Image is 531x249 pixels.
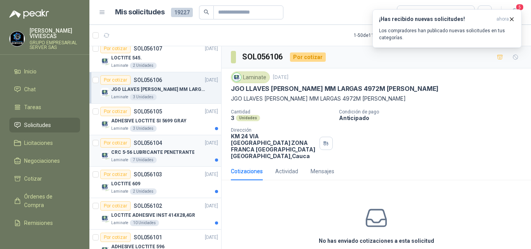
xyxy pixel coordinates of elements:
[111,54,142,62] p: LOCTITE 545.
[111,157,128,163] p: Laminate
[100,44,131,53] div: Por cotizar
[311,167,334,176] div: Mensajes
[205,108,218,115] p: [DATE]
[9,136,80,150] a: Licitaciones
[111,125,128,132] p: Laminate
[9,171,80,186] a: Cotizar
[9,118,80,132] a: Solicitudes
[508,5,522,19] button: 5
[130,188,157,195] div: 2 Unidades
[130,94,157,100] div: 3 Unidades
[242,51,284,63] h3: SOL056106
[100,75,131,85] div: Por cotizar
[231,167,263,176] div: Cotizaciones
[24,139,53,147] span: Licitaciones
[100,214,110,223] img: Company Logo
[111,63,128,69] p: Laminate
[290,52,326,62] div: Por cotizar
[9,64,80,79] a: Inicio
[9,100,80,115] a: Tareas
[89,41,221,72] a: Por cotizarSOL056107[DATE] Company LogoLOCTITE 545.Laminate2 Unidades
[100,182,110,192] img: Company Logo
[24,157,60,165] span: Negociaciones
[130,220,159,226] div: 10 Unidades
[319,237,434,245] h3: No has enviado cotizaciones a esta solicitud
[9,82,80,97] a: Chat
[231,127,316,133] p: Dirección
[111,94,128,100] p: Laminate
[100,201,131,211] div: Por cotizar
[231,109,333,115] p: Cantidad
[379,16,493,23] h3: ¡Has recibido nuevas solicitudes!
[24,192,73,209] span: Órdenes de Compra
[273,74,288,81] p: [DATE]
[231,133,316,159] p: KM 24 VIA [GEOGRAPHIC_DATA] ZONA FRANCA [GEOGRAPHIC_DATA] [GEOGRAPHIC_DATA] , Cauca
[9,189,80,212] a: Órdenes de Compra
[115,7,165,18] h1: Mis solicitudes
[496,16,509,23] span: ahora
[111,188,128,195] p: Laminate
[134,109,162,114] p: SOL056105
[24,67,37,76] span: Inicio
[204,9,209,15] span: search
[24,121,51,129] span: Solicitudes
[100,107,131,116] div: Por cotizar
[100,56,110,66] img: Company Logo
[10,31,24,46] img: Company Logo
[111,180,140,188] p: LOCTITE 609
[379,27,515,41] p: Los compradores han publicado nuevas solicitudes en tus categorías.
[9,153,80,168] a: Negociaciones
[339,109,528,115] p: Condición de pago
[100,138,131,148] div: Por cotizar
[231,71,270,83] div: Laminate
[402,8,418,17] div: Todas
[100,119,110,129] img: Company Logo
[130,125,157,132] div: 3 Unidades
[24,174,42,183] span: Cotizar
[9,9,49,19] img: Logo peakr
[134,172,162,177] p: SOL056103
[89,198,221,230] a: Por cotizarSOL056102[DATE] Company LogoLOCTITE ADHESIVE INST 414X28,4GRLaminate10 Unidades
[24,85,36,94] span: Chat
[354,29,407,42] div: 1 - 50 de 11306
[130,63,157,69] div: 2 Unidades
[205,45,218,52] p: [DATE]
[111,117,187,125] p: ADHESIVE LOCTITE SI 5699 GRAY
[111,220,128,226] p: Laminate
[231,85,438,93] p: JGO LLAVES [PERSON_NAME] MM LARGAS 4972M [PERSON_NAME]
[205,77,218,84] p: [DATE]
[231,94,522,103] p: JGO LLAVES [PERSON_NAME] MM LARGAS 4972M [PERSON_NAME]
[24,219,53,227] span: Remisiones
[134,203,162,209] p: SOL056102
[100,151,110,160] img: Company Logo
[9,216,80,230] a: Remisiones
[89,135,221,167] a: Por cotizarSOL056104[DATE] Company LogoCRC 5-56 LUBRICANTE PENETRANTELaminate7 Unidades
[30,28,80,39] p: [PERSON_NAME] VIVIESCAS
[205,171,218,178] p: [DATE]
[339,115,528,121] p: Anticipado
[232,73,241,82] img: Company Logo
[30,40,80,50] p: GRUPO EMPRESARIAL SERVER SAS
[372,9,522,48] button: ¡Has recibido nuevas solicitudes!ahora Los compradores han publicado nuevas solicitudes en tus ca...
[89,72,221,104] a: Por cotizarSOL056106[DATE] Company LogoJGO LLAVES [PERSON_NAME] MM LARGAS 4972M [PERSON_NAME]Lami...
[134,46,162,51] p: SOL056107
[134,140,162,146] p: SOL056104
[89,104,221,135] a: Por cotizarSOL056105[DATE] Company LogoADHESIVE LOCTITE SI 5699 GRAYLaminate3 Unidades
[111,86,208,93] p: JGO LLAVES [PERSON_NAME] MM LARGAS 4972M [PERSON_NAME]
[205,139,218,147] p: [DATE]
[205,202,218,210] p: [DATE]
[130,157,157,163] div: 7 Unidades
[134,77,162,83] p: SOL056106
[171,8,193,17] span: 19227
[111,212,195,219] p: LOCTITE ADHESIVE INST 414X28,4GR
[24,103,41,111] span: Tareas
[236,115,260,121] div: Unidades
[100,170,131,179] div: Por cotizar
[100,88,110,97] img: Company Logo
[515,3,524,11] span: 5
[231,115,234,121] p: 3
[134,235,162,240] p: SOL056101
[205,234,218,241] p: [DATE]
[111,149,194,156] p: CRC 5-56 LUBRICANTE PENETRANTE
[275,167,298,176] div: Actividad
